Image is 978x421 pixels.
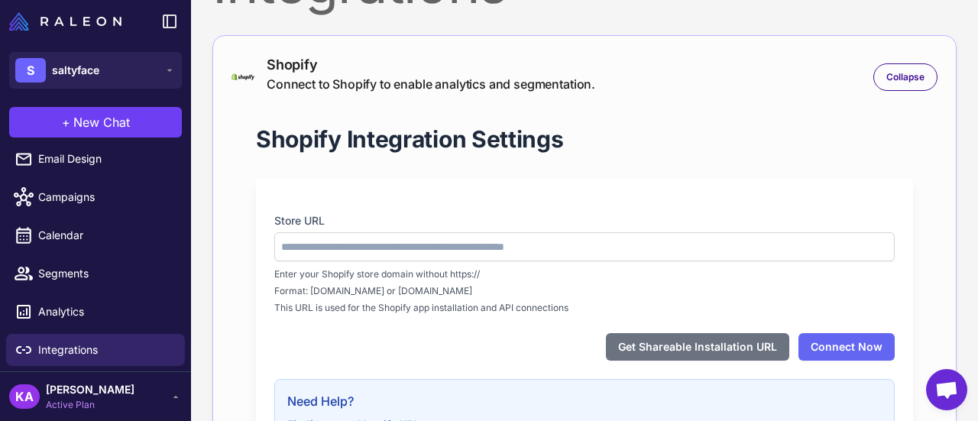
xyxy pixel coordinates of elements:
div: KA [9,384,40,409]
span: New Chat [73,113,130,131]
a: Analytics [6,296,185,328]
button: Get Shareable Installation URL [606,333,789,361]
span: saltyface [52,62,99,79]
a: Campaigns [6,181,185,213]
span: Integrations [38,342,173,358]
div: S [15,58,46,83]
span: Email Design [38,151,173,167]
div: Shopify [267,54,595,75]
a: Integrations [6,334,185,366]
span: This URL is used for the Shopify app installation and API connections [274,301,895,315]
a: Email Design [6,143,185,175]
a: Open chat [926,369,967,410]
span: Analytics [38,303,173,320]
a: Segments [6,257,185,290]
button: +New Chat [9,107,182,138]
span: + [62,113,70,131]
span: Enter your Shopify store domain without https:// [274,267,895,281]
img: Raleon Logo [9,12,121,31]
a: Calendar [6,219,185,251]
div: Connect to Shopify to enable analytics and segmentation. [267,75,595,93]
h3: Need Help? [287,392,882,410]
img: shopify-logo-primary-logo-456baa801ee66a0a435671082365958316831c9960c480451dd0330bcdae304f.svg [232,73,254,80]
span: Active Plan [46,398,134,412]
button: Connect Now [798,333,895,361]
span: Calendar [38,227,173,244]
span: Collapse [886,70,925,84]
span: Campaigns [38,189,173,206]
button: Ssaltyface [9,52,182,89]
label: Store URL [274,212,895,229]
h1: Shopify Integration Settings [256,124,564,154]
span: Segments [38,265,173,282]
span: Format: [DOMAIN_NAME] or [DOMAIN_NAME] [274,284,895,298]
span: [PERSON_NAME] [46,381,134,398]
